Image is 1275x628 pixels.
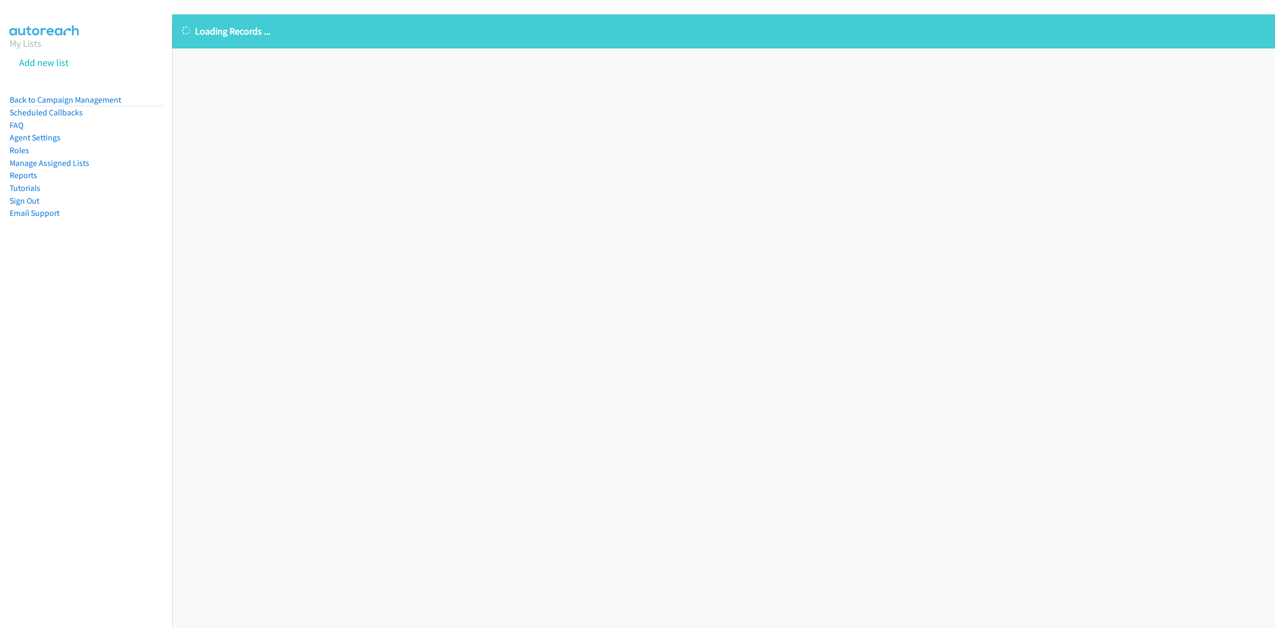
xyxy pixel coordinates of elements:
a: Scheduled Callbacks [10,107,83,118]
a: Manage Assigned Lists [10,158,89,168]
a: Sign Out [10,196,39,206]
a: Reports [10,170,37,180]
a: Email Support [10,208,59,218]
a: Tutorials [10,183,40,193]
a: Agent Settings [10,132,61,143]
a: My Lists [10,37,41,49]
a: Back to Campaign Management [10,95,121,105]
a: Roles [10,145,29,155]
a: FAQ [10,120,23,130]
p: Loading Records ... [182,24,1265,38]
a: Add new list [19,56,69,69]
